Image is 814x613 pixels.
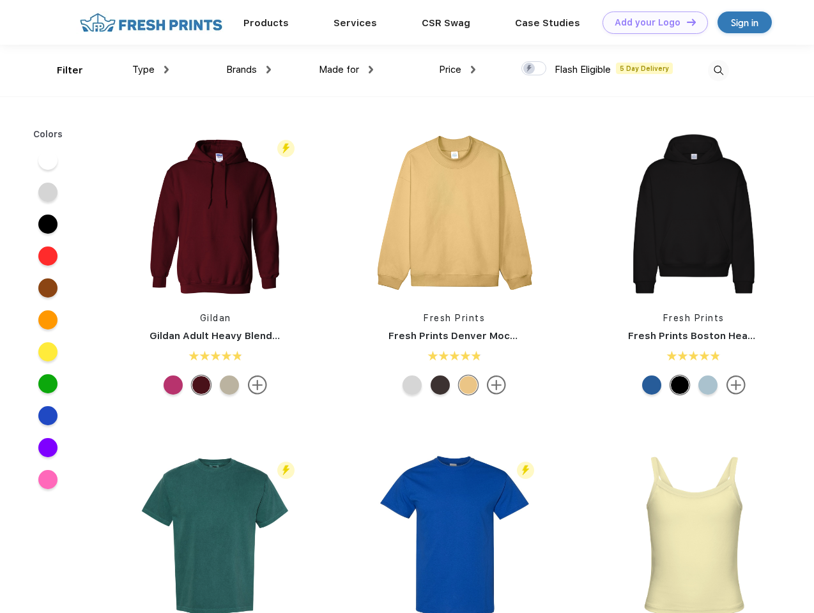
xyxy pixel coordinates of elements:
div: Colors [24,128,73,141]
img: dropdown.png [266,66,271,73]
div: Ash Grey [403,375,422,395]
span: Price [439,64,461,75]
img: desktop_search.svg [708,60,729,81]
a: Gildan Adult Heavy Blend 8 Oz. 50/50 Hooded Sweatshirt [150,330,429,342]
span: Type [132,64,155,75]
a: Sign in [718,11,772,33]
a: Fresh Prints [663,313,725,323]
img: more.svg [726,375,746,395]
div: Dark Chocolate [431,375,450,395]
img: DT [687,19,696,26]
span: Made for [319,64,359,75]
div: Sign in [731,15,758,30]
img: more.svg [248,375,267,395]
div: Black [670,375,689,395]
div: Heliconia [164,375,183,395]
img: dropdown.png [471,66,475,73]
img: flash_active_toggle.svg [277,140,295,157]
div: Sand [220,375,239,395]
a: Products [243,17,289,29]
span: 5 Day Delivery [616,63,673,74]
div: Bahama Yellow [459,375,478,395]
img: dropdown.png [369,66,373,73]
img: flash_active_toggle.svg [517,462,534,479]
a: Fresh Prints Denver Mock Neck Heavyweight Sweatshirt [388,330,666,342]
span: Flash Eligible [555,64,611,75]
img: func=resize&h=266 [369,129,539,299]
img: more.svg [487,375,506,395]
div: Garnet [192,375,211,395]
img: flash_active_toggle.svg [277,462,295,479]
span: Brands [226,64,257,75]
img: func=resize&h=266 [130,129,300,299]
a: Gildan [200,313,231,323]
div: Slate Blue [698,375,718,395]
img: fo%20logo%202.webp [76,11,226,34]
div: Royal Blue [642,375,661,395]
div: Filter [57,63,83,78]
img: func=resize&h=266 [609,129,779,299]
img: dropdown.png [164,66,169,73]
a: Fresh Prints [424,313,485,323]
div: Add your Logo [615,17,680,28]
